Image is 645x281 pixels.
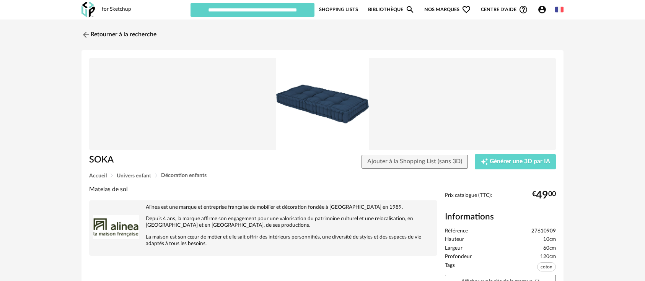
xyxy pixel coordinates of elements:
span: Hauteur [445,236,464,243]
h1: SOKA [89,154,279,166]
span: 120cm [540,253,556,260]
span: Nos marques [424,2,471,17]
div: Matelas de sol [89,185,437,193]
span: Account Circle icon [537,5,547,14]
span: Help Circle Outline icon [519,5,528,14]
span: Largeur [445,245,463,252]
a: Shopping Lists [319,2,358,17]
span: Tags [445,262,455,273]
span: Magnify icon [406,5,415,14]
img: brand logo [93,204,139,250]
h2: Informations [445,211,556,223]
span: Générer une 3D par IA [490,159,550,165]
span: Creation icon [480,158,488,166]
span: Profondeur [445,253,472,260]
div: € 00 [532,192,556,198]
span: Univers enfant [117,173,151,179]
a: Retourner à la recherche [81,26,156,43]
div: Breadcrumb [89,173,556,179]
div: Prix catalogue (TTC): [445,192,556,206]
p: Depuis 4 ans, la marque affirme son engagement pour une valorisation du patrimoine culturel et un... [93,216,433,229]
p: La maison est son cœur de métier et elle sait offrir des intérieurs personnifiés, une diversité d... [93,234,433,247]
span: Référence [445,228,468,235]
img: OXP [81,2,95,18]
span: coton [537,262,556,271]
img: Product pack shot [89,58,556,151]
button: Ajouter à la Shopping List (sans 3D) [362,155,468,169]
img: svg+xml;base64,PHN2ZyB3aWR0aD0iMjQiIGhlaWdodD0iMjQiIHZpZXdCb3g9IjAgMCAyNCAyNCIgZmlsbD0ibm9uZSIgeG... [81,30,91,39]
span: Décoration enfants [161,173,207,178]
span: Ajouter à la Shopping List (sans 3D) [367,158,462,164]
p: Alinea est une marque et entreprise française de mobilier et décoration fondée à [GEOGRAPHIC_DATA... [93,204,433,211]
button: Creation icon Générer une 3D par IA [475,154,556,169]
span: 60cm [543,245,556,252]
div: for Sketchup [102,6,131,13]
span: 49 [536,192,548,198]
span: Account Circle icon [537,5,550,14]
img: fr [555,5,564,14]
span: 10cm [543,236,556,243]
span: 27610909 [531,228,556,235]
span: Heart Outline icon [462,5,471,14]
span: Centre d'aideHelp Circle Outline icon [481,5,528,14]
a: BibliothèqueMagnify icon [368,2,415,17]
span: Accueil [89,173,107,179]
